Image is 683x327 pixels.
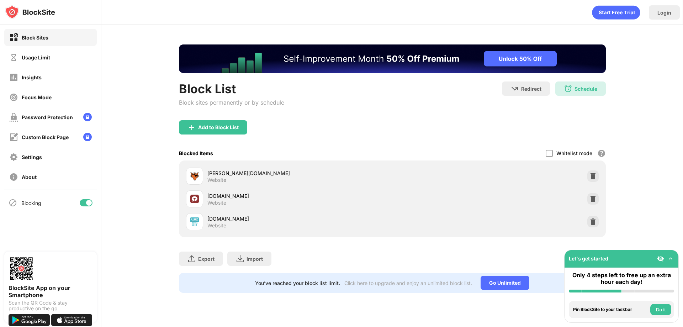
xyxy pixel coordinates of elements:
[247,256,263,262] div: Import
[207,192,392,200] div: [DOMAIN_NAME]
[481,276,529,290] div: Go Unlimited
[9,33,18,42] img: block-on.svg
[657,10,671,16] div: Login
[190,195,199,203] img: favicons
[9,113,18,122] img: password-protection-off.svg
[22,35,48,41] div: Block Sites
[22,154,42,160] div: Settings
[9,73,18,82] img: insights-off.svg
[9,53,18,62] img: time-usage-off.svg
[207,200,226,206] div: Website
[22,114,73,120] div: Password Protection
[190,217,199,226] img: favicons
[521,86,541,92] div: Redirect
[9,300,92,311] div: Scan the QR Code & stay productive on the go
[9,284,92,299] div: BlockSite App on your Smartphone
[179,99,284,106] div: Block sites permanently or by schedule
[255,280,340,286] div: You’ve reached your block list limit.
[569,255,608,262] div: Let's get started
[179,81,284,96] div: Block List
[83,113,92,121] img: lock-menu.svg
[573,307,648,312] div: Pin BlockSite to your taskbar
[657,255,664,262] img: eye-not-visible.svg
[22,134,69,140] div: Custom Block Page
[179,150,213,156] div: Blocked Items
[22,94,52,100] div: Focus Mode
[9,199,17,207] img: blocking-icon.svg
[198,125,239,130] div: Add to Block List
[9,173,18,181] img: about-off.svg
[22,54,50,60] div: Usage Limit
[22,74,42,80] div: Insights
[207,215,392,222] div: [DOMAIN_NAME]
[9,93,18,102] img: focus-off.svg
[575,86,597,92] div: Schedule
[9,133,18,142] img: customize-block-page-off.svg
[667,255,674,262] img: omni-setup-toggle.svg
[569,272,674,285] div: Only 4 steps left to free up an extra hour each day!
[207,169,392,177] div: [PERSON_NAME][DOMAIN_NAME]
[22,174,37,180] div: About
[650,304,671,315] button: Do it
[207,222,226,229] div: Website
[21,200,41,206] div: Blocking
[5,5,55,19] img: logo-blocksite.svg
[9,256,34,281] img: options-page-qr-code.png
[51,314,92,326] img: download-on-the-app-store.svg
[344,280,472,286] div: Click here to upgrade and enjoy an unlimited block list.
[190,172,199,180] img: favicons
[9,153,18,162] img: settings-off.svg
[207,177,226,183] div: Website
[592,5,640,20] div: animation
[556,150,592,156] div: Whitelist mode
[9,314,50,326] img: get-it-on-google-play.svg
[179,44,606,73] iframe: Banner
[83,133,92,141] img: lock-menu.svg
[198,256,215,262] div: Export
